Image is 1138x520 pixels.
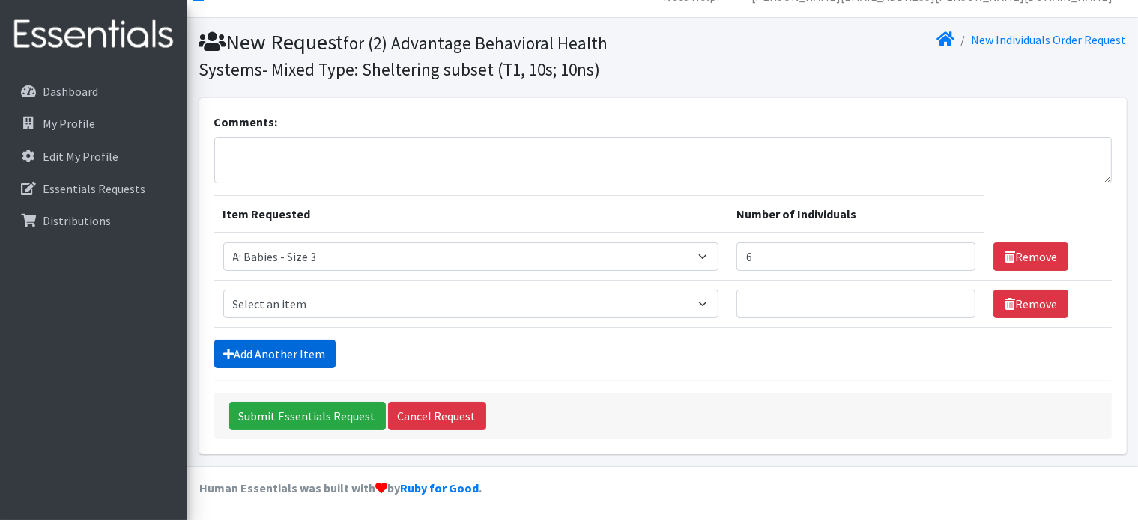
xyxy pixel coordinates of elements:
[6,174,181,204] a: Essentials Requests
[6,76,181,106] a: Dashboard
[43,213,111,228] p: Distributions
[43,149,118,164] p: Edit My Profile
[43,181,145,196] p: Essentials Requests
[199,29,658,81] h1: New Request
[43,116,95,131] p: My Profile
[214,113,278,131] label: Comments:
[6,206,181,236] a: Distributions
[993,242,1068,271] a: Remove
[214,196,727,233] th: Item Requested
[214,340,336,368] a: Add Another Item
[199,480,482,495] strong: Human Essentials was built with by .
[6,108,181,138] a: My Profile
[199,32,608,80] small: for (2) Advantage Behavioral Health Systems- Mixed Type: Sheltering subset (T1, 10s; 10ns)
[972,32,1127,47] a: New Individuals Order Request
[400,480,479,495] a: Ruby for Good
[229,402,386,430] input: Submit Essentials Request
[6,141,181,171] a: Edit My Profile
[727,196,984,233] th: Number of Individuals
[6,10,181,60] img: HumanEssentials
[993,290,1068,318] a: Remove
[388,402,486,430] a: Cancel Request
[43,84,98,99] p: Dashboard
